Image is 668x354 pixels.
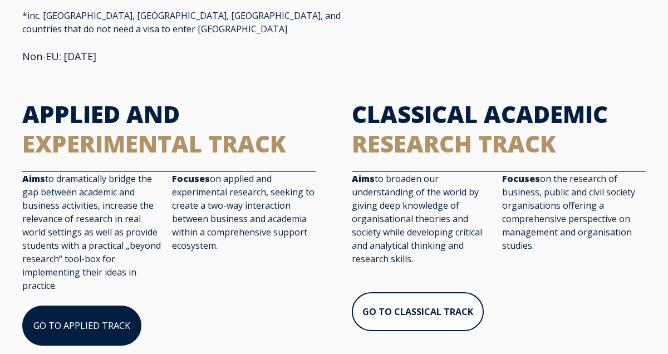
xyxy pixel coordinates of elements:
[172,173,315,252] span: on applied and experimental research, seeking to create a two-way interaction between business an...
[352,100,646,158] h2: CLASSICAL ACADEMIC
[502,173,540,185] strong: Focuses
[22,50,96,63] span: Non-EU: [DATE]
[352,173,482,265] span: to broaden our understanding of the world by giving deep knowledge of organisational theories and...
[22,173,45,185] strong: Aims
[352,127,556,159] span: RESEARCH TRACK
[502,173,635,252] span: on the research of business, public and civil society organisations offering a comprehensive pers...
[22,127,286,159] span: EXPERIMENTAL TRACK
[172,173,210,185] strong: Focuses
[22,100,316,158] h2: APPLIED AND
[352,173,375,185] strong: Aims
[352,292,484,331] a: GO TO CLASSICAL TRACK
[22,9,341,35] span: *inc. [GEOGRAPHIC_DATA], [GEOGRAPHIC_DATA], [GEOGRAPHIC_DATA], and countries that do not need a v...
[22,173,161,292] span: to dramatically bridge the gap between academic and business activities, increase the relevance o...
[22,306,141,346] a: GO TO APPLIED TRACK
